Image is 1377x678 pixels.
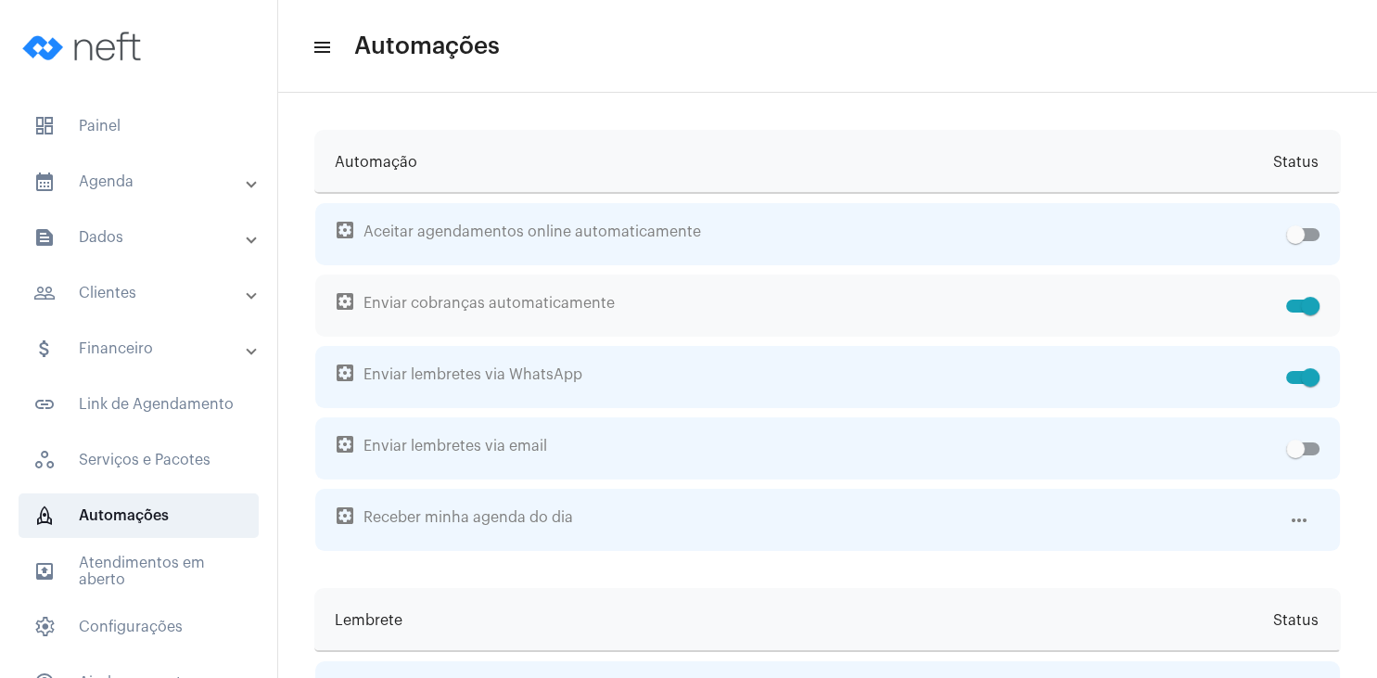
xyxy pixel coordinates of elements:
[336,489,1281,551] span: Receber minha agenda do dia
[11,215,277,260] mat-expansion-panel-header: sidenav iconDados
[1273,131,1319,194] span: Status
[336,346,1279,408] span: Enviar lembretes via WhatsApp
[334,362,356,384] mat-icon: settings_applications
[11,160,277,204] mat-expansion-panel-header: sidenav iconAgenda
[334,433,356,455] mat-icon: settings_applications
[19,382,259,427] span: Link de Agendamento
[312,36,330,58] mat-icon: sidenav icon
[33,282,248,304] mat-panel-title: Clientes
[335,131,417,194] span: Automação
[336,417,1279,480] span: Enviar lembretes via email
[33,115,56,137] span: sidenav icon
[33,338,248,360] mat-panel-title: Financeiro
[33,449,56,471] span: sidenav icon
[15,9,154,83] img: logo-neft-novo-2.png
[334,290,356,313] mat-icon: settings_applications
[33,505,56,527] span: sidenav icon
[334,219,356,241] mat-icon: settings_applications
[19,605,259,649] span: Configurações
[335,589,402,652] span: Lembrete
[11,326,277,371] mat-expansion-panel-header: sidenav iconFinanceiro
[336,203,1279,265] span: Aceitar agendamentos online automaticamente
[33,282,56,304] mat-icon: sidenav icon
[334,505,356,527] mat-icon: settings_applications
[33,616,56,638] span: sidenav icon
[33,393,56,416] mat-icon: sidenav icon
[33,171,248,193] mat-panel-title: Agenda
[19,493,259,538] span: Automações
[33,226,56,249] mat-icon: sidenav icon
[33,560,56,582] mat-icon: sidenav icon
[11,271,277,315] mat-expansion-panel-header: sidenav iconClientes
[33,226,248,249] mat-panel-title: Dados
[19,104,259,148] span: Painel
[354,32,500,61] span: Automações
[1288,509,1310,531] mat-icon: more_horiz
[1273,589,1319,652] span: Status
[336,275,1279,337] span: Enviar cobranças automaticamente
[19,438,259,482] span: Serviços e Pacotes
[19,549,259,594] span: Atendimentos em aberto
[33,338,56,360] mat-icon: sidenav icon
[33,171,56,193] mat-icon: sidenav icon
